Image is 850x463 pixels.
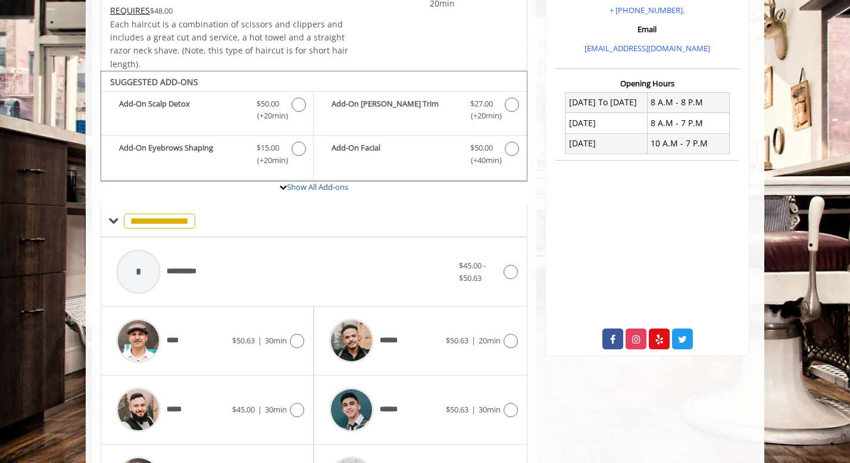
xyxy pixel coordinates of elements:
span: (+20min ) [251,110,286,122]
span: $27.00 [470,98,493,110]
span: (+40min ) [464,154,499,167]
span: 30min [479,404,501,415]
span: Each haircut is a combination of scissors and clippers and includes a great cut and service, a ho... [110,18,348,70]
span: $50.63 [232,335,255,346]
span: | [471,335,476,346]
span: $50.63 [446,335,468,346]
span: This service needs some Advance to be paid before we block your appointment [110,5,150,16]
td: 10 A.M - 7 P.M [647,133,729,154]
span: $50.00 [257,98,279,110]
span: $45.00 [232,404,255,415]
a: [EMAIL_ADDRESS][DOMAIN_NAME] [585,43,710,54]
span: $50.63 [446,404,468,415]
a: Show All Add-ons [287,182,348,192]
span: 30min [265,335,287,346]
span: $15.00 [257,142,279,154]
h3: Opening Hours [556,79,739,87]
b: Add-On Facial [332,142,458,167]
label: Add-On Eyebrows Shaping [107,142,307,170]
td: [DATE] [565,113,648,133]
label: Add-On Beard Trim [320,98,520,126]
span: | [258,335,262,346]
td: [DATE] To [DATE] [565,92,648,112]
td: 8 A.M - 8 P.M [647,92,729,112]
span: $50.00 [470,142,493,154]
label: Add-On Scalp Detox [107,98,307,126]
b: Add-On [PERSON_NAME] Trim [332,98,458,123]
span: 30min [265,404,287,415]
h3: Email [559,25,736,33]
span: (+20min ) [251,154,286,167]
label: Add-On Facial [320,142,520,170]
a: + [PHONE_NUMBER]. [610,5,685,15]
span: (+20min ) [464,110,499,122]
div: The Made Man Haircut Add-onS [101,71,527,182]
b: Add-On Eyebrows Shaping [119,142,245,167]
div: $48.00 [110,4,349,17]
span: | [471,404,476,415]
span: 20min [479,335,501,346]
span: $45.00 - $50.63 [459,260,486,283]
b: SUGGESTED ADD-ONS [110,76,198,87]
b: Add-On Scalp Detox [119,98,245,123]
td: 8 A.M - 7 P.M [647,113,729,133]
td: [DATE] [565,133,648,154]
span: | [258,404,262,415]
